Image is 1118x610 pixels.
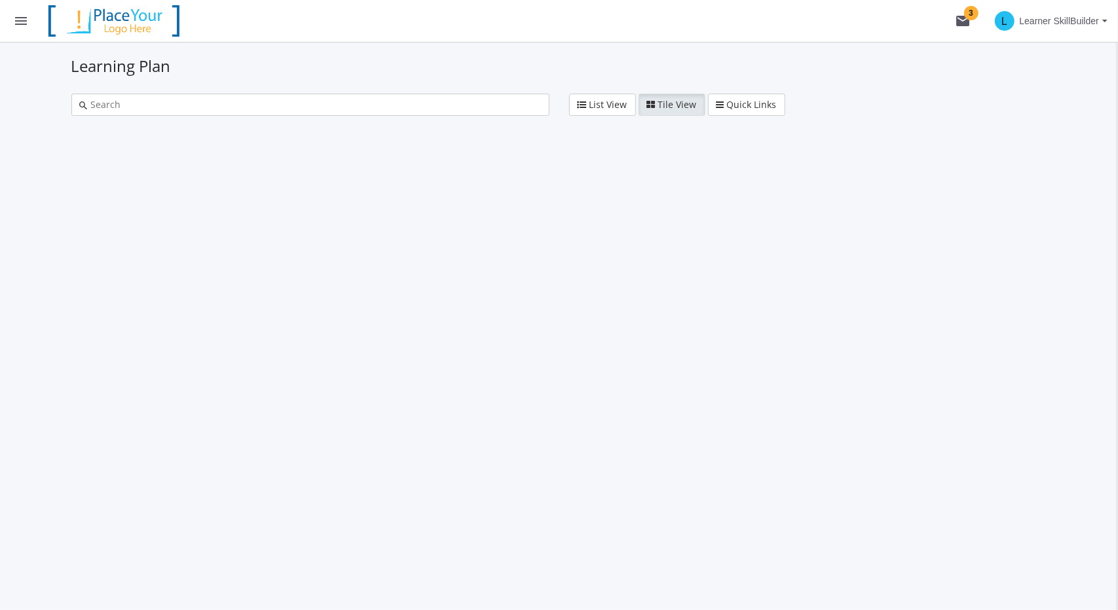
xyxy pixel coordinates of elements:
[13,13,29,29] mat-icon: menu
[71,55,1047,77] h1: Learning Plan
[658,98,697,111] span: Tile View
[956,13,971,29] mat-icon: mail
[995,11,1015,31] span: L
[42,4,186,37] img: your-logo-here.png
[1020,9,1099,33] span: Learner SkillBuilder
[88,98,541,111] input: Search
[727,98,777,111] span: Quick Links
[589,98,627,111] span: List View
